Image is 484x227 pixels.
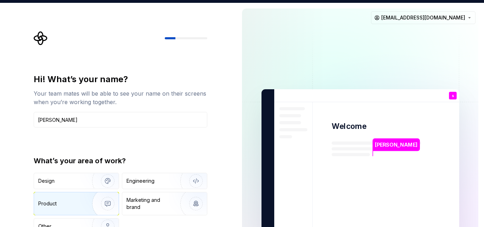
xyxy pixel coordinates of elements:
[371,11,475,24] button: [EMAIL_ADDRESS][DOMAIN_NAME]
[34,156,207,166] div: What’s your area of work?
[375,141,417,149] p: [PERSON_NAME]
[38,177,55,185] div: Design
[34,31,48,45] svg: Supernova Logo
[126,197,174,211] div: Marketing and brand
[451,94,454,98] p: s
[126,177,154,185] div: Engineering
[34,89,207,106] div: Your team mates will be able to see your name on their screens when you’re working together.
[34,112,207,127] input: Han Solo
[34,74,207,85] div: Hi! What’s your name?
[381,14,465,21] span: [EMAIL_ADDRESS][DOMAIN_NAME]
[332,121,366,131] p: Welcome
[38,200,57,207] div: Product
